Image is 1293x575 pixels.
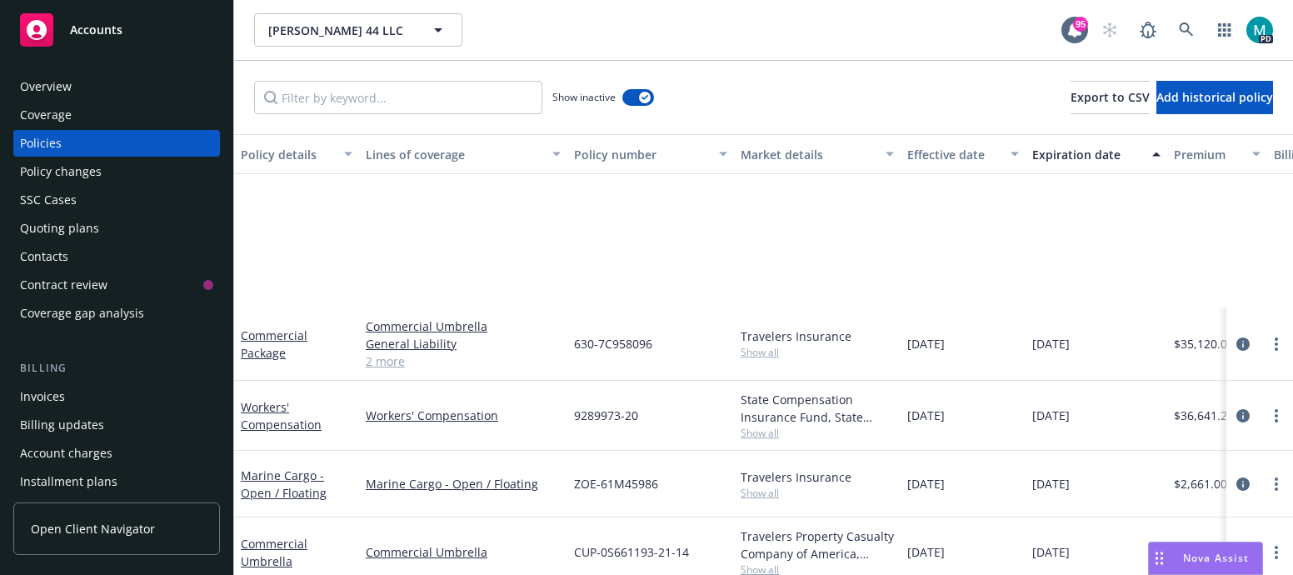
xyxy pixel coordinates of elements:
span: Nova Assist [1183,551,1249,565]
div: Policies [20,130,62,157]
span: Show all [741,426,894,440]
div: Policy number [574,146,709,163]
span: Add historical policy [1156,89,1273,105]
span: ZOE-61M45986 [574,475,658,492]
span: Show all [741,345,894,359]
span: CUP-0S661193-21-14 [574,543,689,561]
div: Overview [20,73,72,100]
a: Account charges [13,440,220,467]
div: Contacts [20,243,68,270]
span: Export to CSV [1071,89,1150,105]
div: Market details [741,146,876,163]
div: Policy changes [20,158,102,185]
a: SSC Cases [13,187,220,213]
a: Overview [13,73,220,100]
div: Travelers Insurance [741,468,894,486]
a: Search [1170,13,1203,47]
div: Expiration date [1032,146,1142,163]
input: Filter by keyword... [254,81,542,114]
span: $2,661.00 [1174,475,1227,492]
div: Billing updates [20,412,104,438]
a: Commercial Package [241,327,307,361]
a: Report a Bug [1131,13,1165,47]
span: 630-7C958096 [574,335,652,352]
span: Open Client Navigator [31,520,155,537]
span: [DATE] [907,475,945,492]
button: Policy number [567,134,734,174]
a: Commercial Umbrella [241,536,307,569]
a: more [1266,334,1286,354]
div: Coverage gap analysis [20,300,144,327]
button: Effective date [901,134,1026,174]
a: Workers' Compensation [366,407,561,424]
span: [DATE] [1032,335,1070,352]
div: Coverage [20,102,72,128]
a: Coverage gap analysis [13,300,220,327]
span: [DATE] [1032,475,1070,492]
a: Commercial Umbrella [366,543,561,561]
a: Coverage [13,102,220,128]
a: Marine Cargo - Open / Floating [241,467,327,501]
div: SSC Cases [20,187,77,213]
span: Show inactive [552,90,616,104]
a: more [1266,406,1286,426]
span: 9289973-20 [574,407,638,424]
div: Travelers Property Casualty Company of America, Travelers Insurance [741,527,894,562]
button: Policy details [234,134,359,174]
button: Lines of coverage [359,134,567,174]
div: Installment plans [20,468,117,495]
div: Drag to move [1149,542,1170,574]
a: Installment plans [13,468,220,495]
span: [PERSON_NAME] 44 LLC [268,22,412,39]
div: Lines of coverage [366,146,542,163]
a: Marine Cargo - Open / Floating [366,475,561,492]
button: Market details [734,134,901,174]
a: Workers' Compensation [241,399,322,432]
a: Policies [13,130,220,157]
a: more [1266,542,1286,562]
a: circleInformation [1233,334,1253,354]
span: $36,641.25 [1174,407,1234,424]
a: circleInformation [1233,406,1253,426]
button: Export to CSV [1071,81,1150,114]
span: Accounts [70,23,122,37]
button: Premium [1167,134,1267,174]
div: 95 [1073,17,1088,32]
div: Billing [13,360,220,377]
div: Premium [1174,146,1242,163]
div: Contract review [20,272,107,298]
a: Commercial Umbrella [366,317,561,335]
a: more [1266,474,1286,494]
a: Contacts [13,243,220,270]
a: Policy changes [13,158,220,185]
button: Add historical policy [1156,81,1273,114]
span: [DATE] [907,407,945,424]
a: Switch app [1208,13,1241,47]
a: 2 more [366,352,561,370]
div: Policy details [241,146,334,163]
span: [DATE] [1032,543,1070,561]
a: circleInformation [1233,474,1253,494]
div: Travelers Insurance [741,327,894,345]
div: State Compensation Insurance Fund, State Compensation Insurance Fund (SCIF) [741,391,894,426]
span: [DATE] [907,543,945,561]
div: Invoices [20,383,65,410]
button: Expiration date [1026,134,1167,174]
span: $35,120.00 [1174,335,1234,352]
a: Billing updates [13,412,220,438]
button: Nova Assist [1148,542,1263,575]
a: Contract review [13,272,220,298]
div: Account charges [20,440,112,467]
a: Invoices [13,383,220,410]
span: [DATE] [907,335,945,352]
div: Effective date [907,146,1001,163]
span: [DATE] [1032,407,1070,424]
a: Start snowing [1093,13,1126,47]
a: Quoting plans [13,215,220,242]
span: Show all [741,486,894,500]
a: Accounts [13,7,220,53]
div: Quoting plans [20,215,99,242]
a: General Liability [366,335,561,352]
button: [PERSON_NAME] 44 LLC [254,13,462,47]
img: photo [1246,17,1273,43]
